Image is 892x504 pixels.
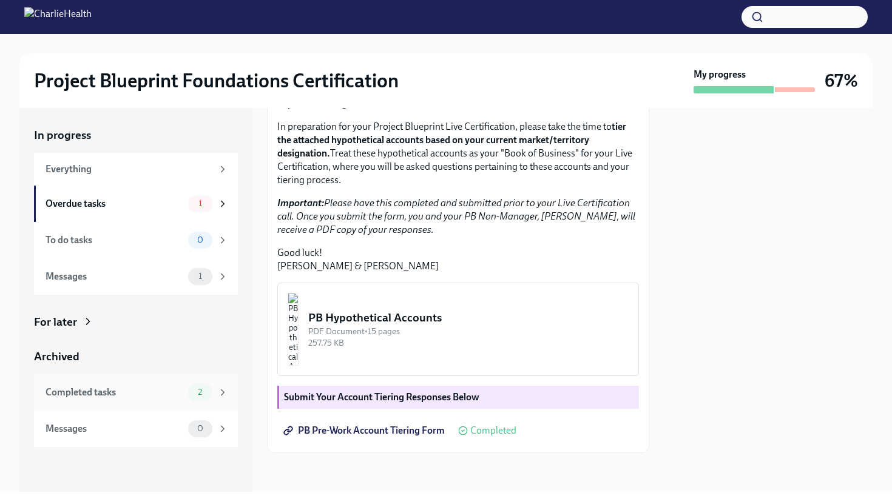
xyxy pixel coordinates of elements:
p: In preparation for your Project Blueprint Live Certification, please take the time to Treat these... [277,120,639,187]
div: Messages [46,270,183,283]
strong: Submit Your Account Tiering Responses Below [284,391,479,403]
a: Overdue tasks1 [34,186,238,222]
strong: My progress [694,68,746,81]
div: To do tasks [46,234,183,247]
a: Archived [34,349,238,365]
strong: tier the attached hypothetical accounts based on your current market/territory designation. [277,121,626,159]
div: PDF Document • 15 pages [308,326,629,337]
a: PB Pre-Work Account Tiering Form [277,418,453,443]
span: 1 [191,199,209,208]
div: Overdue tasks [46,197,183,210]
span: PB Pre-Work Account Tiering Form [286,425,445,437]
div: Messages [46,422,183,435]
a: In progress [34,127,238,143]
h2: Project Blueprint Foundations Certification [34,69,399,93]
div: Completed tasks [46,386,183,399]
h3: 67% [825,70,858,92]
a: Messages0 [34,411,238,447]
div: For later [34,314,77,330]
button: PB Hypothetical AccountsPDF Document•15 pages257.75 KB [277,283,639,376]
span: 0 [190,424,211,433]
strong: Important: [277,197,324,209]
div: Everything [46,163,212,176]
img: PB Hypothetical Accounts [288,293,299,366]
span: 2 [191,388,209,397]
div: PB Hypothetical Accounts [308,310,629,326]
span: 0 [190,235,211,244]
p: Good luck! [PERSON_NAME] & [PERSON_NAME] [277,246,639,273]
a: To do tasks0 [34,222,238,258]
a: Everything [34,153,238,186]
div: 257.75 KB [308,337,629,349]
a: Messages1 [34,258,238,295]
span: 1 [191,272,209,281]
em: Please have this completed and submitted prior to your Live Certification call. Once you submit t... [277,197,635,235]
a: For later [34,314,238,330]
a: Completed tasks2 [34,374,238,411]
img: CharlieHealth [24,7,92,27]
span: Completed [470,426,516,435]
